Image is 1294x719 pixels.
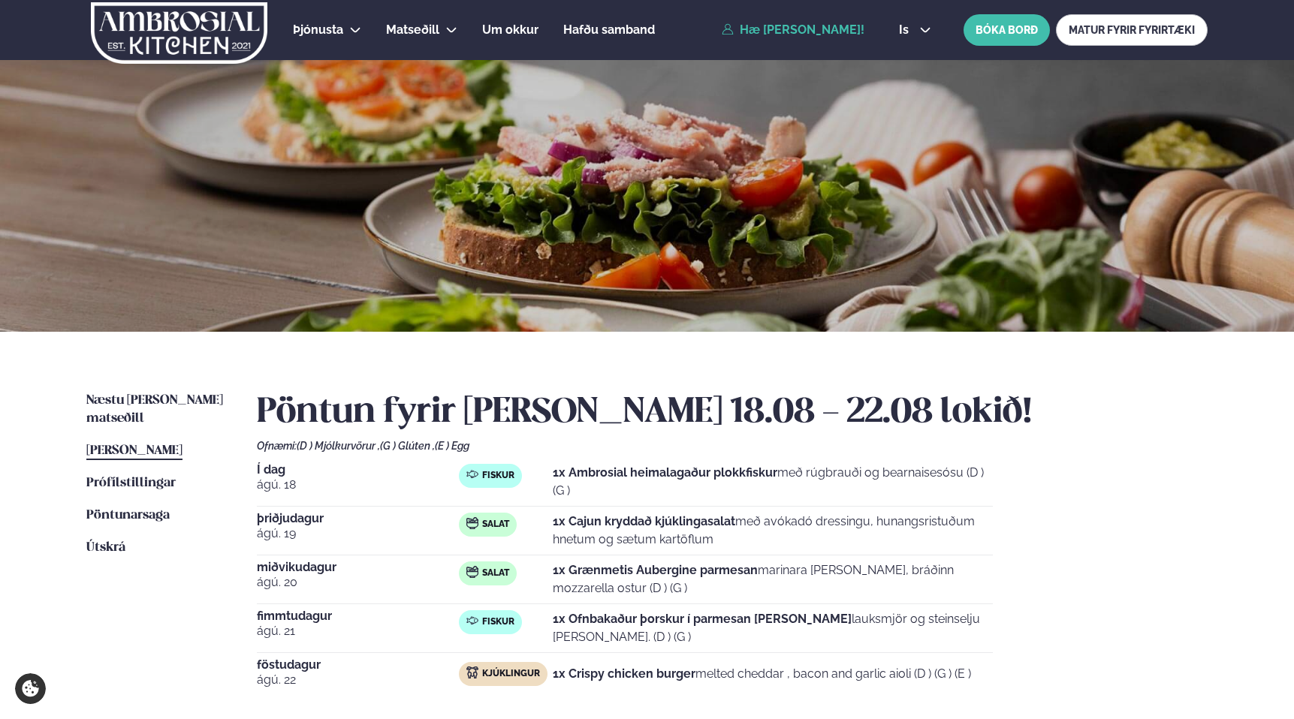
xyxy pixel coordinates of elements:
[482,21,538,39] a: Um okkur
[380,440,435,452] span: (G ) Glúten ,
[482,23,538,37] span: Um okkur
[466,615,478,627] img: fish.svg
[466,666,478,678] img: chicken.svg
[86,442,182,460] a: [PERSON_NAME]
[553,514,735,528] strong: 1x Cajun kryddað kjúklingasalat
[86,509,170,522] span: Pöntunarsaga
[293,21,343,39] a: Þjónusta
[257,464,459,476] span: Í dag
[89,2,269,64] img: logo
[553,563,758,577] strong: 1x Grænmetis Aubergine parmesan
[553,464,993,500] p: með rúgbrauði og bearnaisesósu (D ) (G )
[1056,14,1208,46] a: MATUR FYRIR FYRIRTÆKI
[553,665,971,683] p: melted cheddar , bacon and garlic aioli (D ) (G ) (E )
[553,561,993,597] p: marinara [PERSON_NAME], bráðinn mozzarella ostur (D ) (G )
[86,392,227,428] a: Næstu [PERSON_NAME] matseðill
[257,525,459,543] span: ágú. 19
[553,610,993,646] p: lauksmjör og steinselju [PERSON_NAME]. (D ) (G )
[482,519,509,531] span: Salat
[887,24,943,36] button: is
[466,468,478,480] img: fish.svg
[386,21,439,39] a: Matseðill
[435,440,469,452] span: (E ) Egg
[86,539,125,557] a: Útskrá
[257,671,459,689] span: ágú. 22
[257,610,459,622] span: fimmtudagur
[466,566,478,578] img: salad.svg
[553,513,993,549] p: með avókadó dressingu, hunangsristuðum hnetum og sætum kartöflum
[257,476,459,494] span: ágú. 18
[466,517,478,529] img: salad.svg
[482,567,509,579] span: Salat
[86,541,125,554] span: Útskrá
[86,474,176,492] a: Prófílstillingar
[553,666,695,681] strong: 1x Crispy chicken burger
[15,673,46,704] a: Cookie settings
[257,659,459,671] span: föstudagur
[964,14,1050,46] button: BÓKA BORÐ
[297,440,380,452] span: (D ) Mjólkurvörur ,
[86,394,223,425] span: Næstu [PERSON_NAME] matseðill
[257,561,459,573] span: miðvikudagur
[86,507,170,525] a: Pöntunarsaga
[257,573,459,591] span: ágú. 20
[257,440,1208,452] div: Ofnæmi:
[386,23,439,37] span: Matseðill
[293,23,343,37] span: Þjónusta
[563,23,655,37] span: Hafðu samband
[257,392,1208,434] h2: Pöntun fyrir [PERSON_NAME] 18.08 - 22.08 lokið!
[899,24,913,36] span: is
[257,622,459,640] span: ágú. 21
[722,23,864,37] a: Hæ [PERSON_NAME]!
[563,21,655,39] a: Hafðu samband
[482,470,514,482] span: Fiskur
[86,477,176,489] span: Prófílstillingar
[482,668,540,680] span: Kjúklingur
[86,444,182,457] span: [PERSON_NAME]
[482,616,514,628] span: Fiskur
[553,612,852,626] strong: 1x Ofnbakaður þorskur í parmesan [PERSON_NAME]
[553,465,777,480] strong: 1x Ambrosial heimalagaður plokkfiskur
[257,513,459,525] span: þriðjudagur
